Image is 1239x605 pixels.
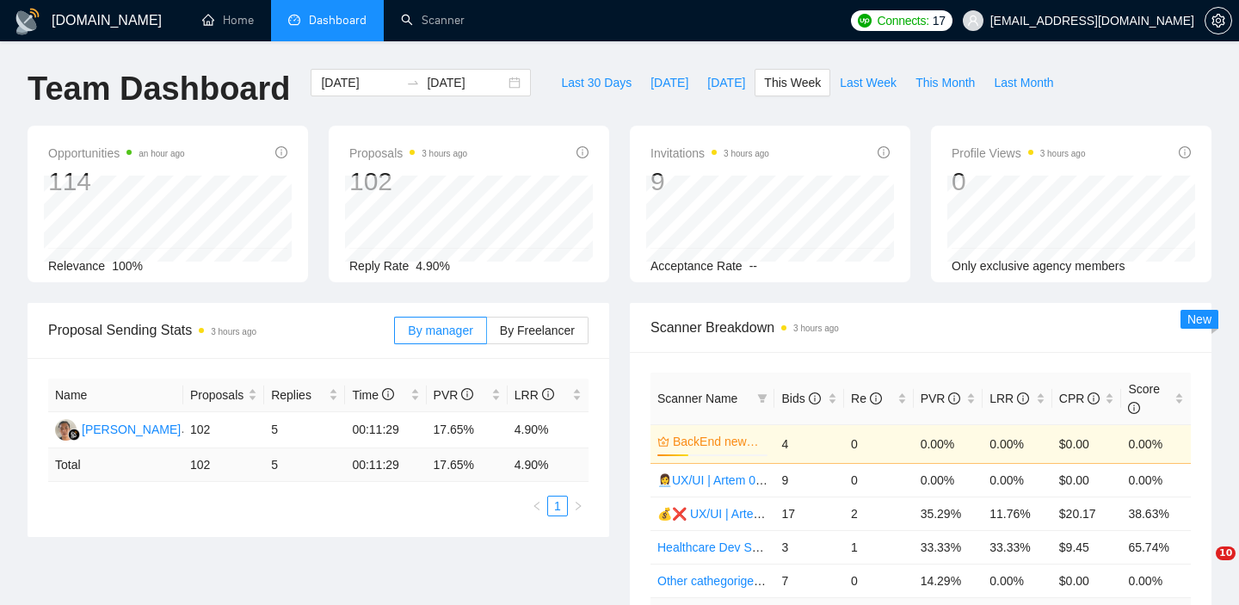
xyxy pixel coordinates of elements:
button: This Week [755,69,830,96]
td: $0.00 [1052,564,1122,597]
td: 33.33% [914,530,983,564]
span: user [967,15,979,27]
span: Proposals [190,386,244,404]
img: gigradar-bm.png [68,429,80,441]
span: Last 30 Days [561,73,632,92]
span: 17 [933,11,946,30]
a: JS[PERSON_NAME] [55,422,181,435]
span: info-circle [1128,402,1140,414]
span: Invitations [650,143,769,164]
a: 👩‍💼UX/UI | Artem 06/05 changed start [657,473,855,487]
span: info-circle [275,146,287,158]
span: -- [749,259,757,273]
div: 114 [48,165,185,198]
span: By manager [408,324,472,337]
a: 1 [548,497,567,515]
span: info-circle [809,392,821,404]
td: 5 [264,412,345,448]
button: right [568,496,589,516]
td: 35.29% [914,497,983,530]
button: [DATE] [698,69,755,96]
span: PVR [434,388,474,402]
img: JS [55,419,77,441]
span: Connects: [877,11,928,30]
span: info-circle [542,388,554,400]
span: [DATE] [707,73,745,92]
td: $9.45 [1052,530,1122,564]
input: End date [427,73,505,92]
th: Replies [264,379,345,412]
span: info-circle [1179,146,1191,158]
time: an hour ago [139,149,184,158]
th: Name [48,379,183,412]
span: Replies [271,386,325,404]
span: Reply Rate [349,259,409,273]
a: Healthcare Dev Sergii 11/09 [657,540,808,554]
td: 3 [774,530,844,564]
td: 14.29% [914,564,983,597]
time: 3 hours ago [422,149,467,158]
span: info-circle [576,146,589,158]
li: Previous Page [527,496,547,516]
button: Last Week [830,69,906,96]
img: upwork-logo.png [858,14,872,28]
td: 0.00% [914,463,983,497]
li: Next Page [568,496,589,516]
td: 0.00% [914,424,983,463]
time: 3 hours ago [793,324,839,333]
a: 💰❌ UX/UI | Artem | 27.11 тимчасово вимкнула [657,507,922,521]
iframe: Intercom live chat [1180,546,1222,588]
span: right [573,501,583,511]
td: 7 [774,564,844,597]
td: $20.17 [1052,497,1122,530]
td: 4 [774,424,844,463]
span: info-circle [870,392,882,404]
span: info-circle [948,392,960,404]
td: $0.00 [1052,463,1122,497]
span: info-circle [1088,392,1100,404]
span: LRR [515,388,554,402]
span: Last Week [840,73,897,92]
span: Re [851,392,882,405]
td: 65.74% [1121,530,1191,564]
td: 0.00% [983,424,1052,463]
span: Score [1128,382,1160,415]
a: BackEnd newbies + 💰❌ | Kos | 06.05 [673,432,764,451]
td: 17.65% [427,412,508,448]
span: info-circle [1017,392,1029,404]
a: setting [1205,14,1232,28]
td: 1 [844,530,914,564]
span: crown [657,435,669,448]
th: Proposals [183,379,264,412]
button: setting [1205,7,1232,34]
a: searchScanner [401,13,465,28]
td: 17.65 % [427,448,508,482]
td: 2 [844,497,914,530]
span: Dashboard [309,13,367,28]
td: Total [48,448,183,482]
time: 3 hours ago [724,149,769,158]
span: Profile Views [952,143,1086,164]
td: 0 [844,463,914,497]
span: Bids [781,392,820,405]
span: Proposals [349,143,467,164]
td: 17 [774,497,844,530]
span: CPR [1059,392,1100,405]
td: 0.00% [1121,424,1191,463]
span: left [532,501,542,511]
div: [PERSON_NAME] [82,420,181,439]
img: logo [14,8,41,35]
td: 102 [183,412,264,448]
span: Opportunities [48,143,185,164]
span: Relevance [48,259,105,273]
button: Last Month [984,69,1063,96]
td: 0 [844,564,914,597]
td: 33.33% [983,530,1052,564]
time: 3 hours ago [211,327,256,336]
span: 100% [112,259,143,273]
span: Scanner Name [657,392,737,405]
span: Last Month [994,73,1053,92]
td: $0.00 [1052,424,1122,463]
button: [DATE] [641,69,698,96]
span: LRR [989,392,1029,405]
